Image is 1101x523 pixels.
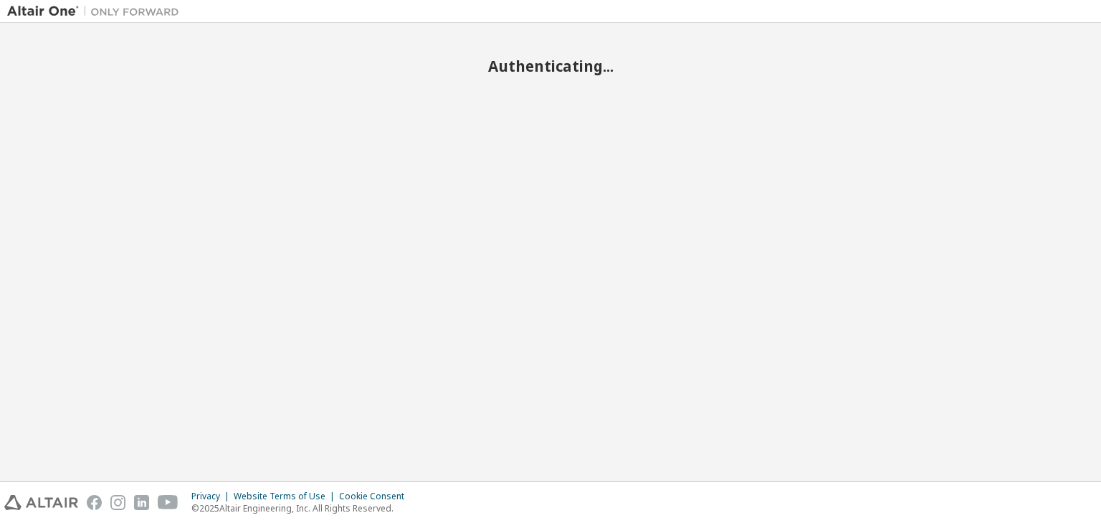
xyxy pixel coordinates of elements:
[110,495,125,510] img: instagram.svg
[134,495,149,510] img: linkedin.svg
[4,495,78,510] img: altair_logo.svg
[7,57,1094,75] h2: Authenticating...
[339,491,413,502] div: Cookie Consent
[234,491,339,502] div: Website Terms of Use
[87,495,102,510] img: facebook.svg
[7,4,186,19] img: Altair One
[191,491,234,502] div: Privacy
[158,495,178,510] img: youtube.svg
[191,502,413,514] p: © 2025 Altair Engineering, Inc. All Rights Reserved.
